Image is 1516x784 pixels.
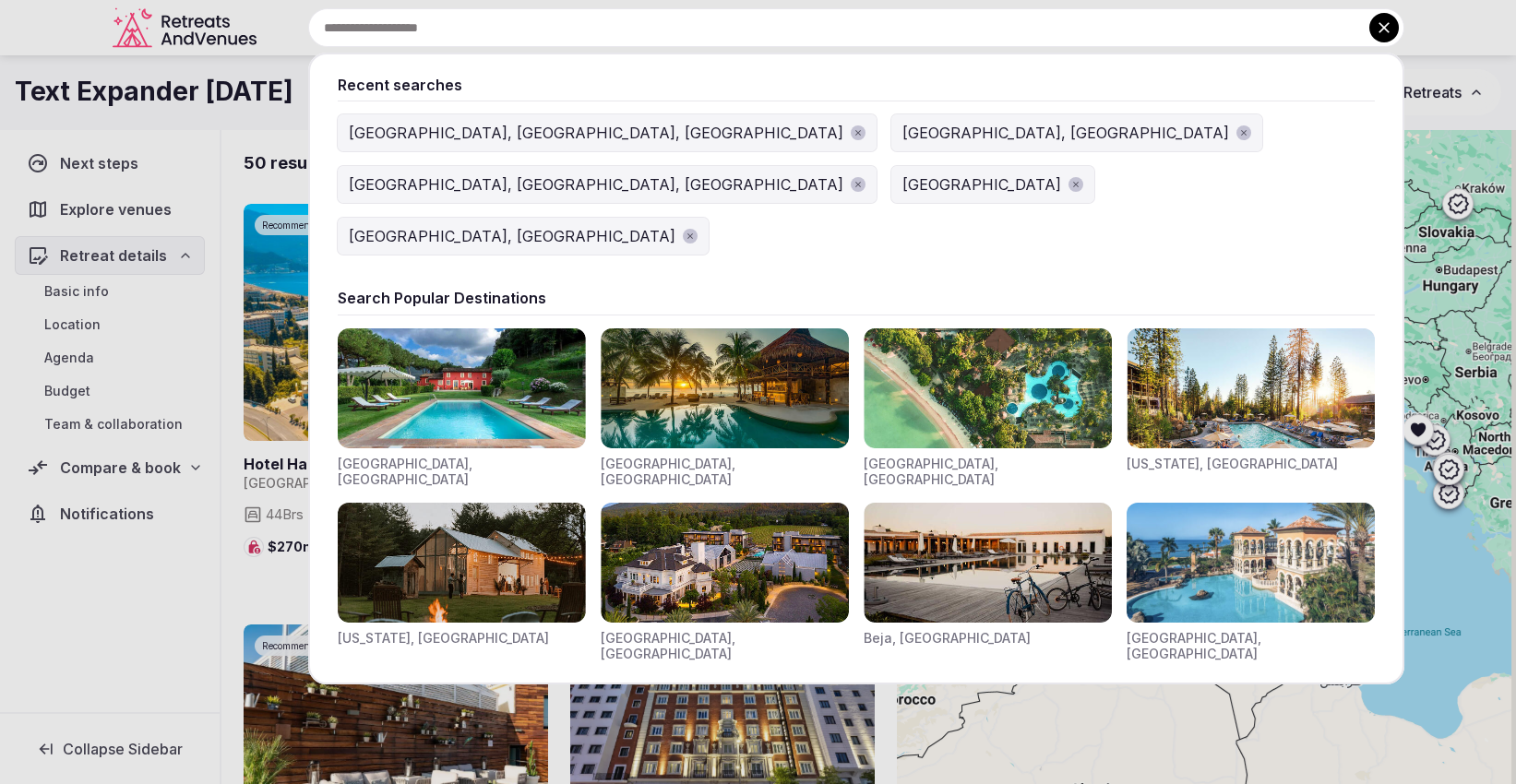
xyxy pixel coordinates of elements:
[338,114,877,151] button: [GEOGRAPHIC_DATA], [GEOGRAPHIC_DATA], [GEOGRAPHIC_DATA]
[1127,456,1338,472] div: [US_STATE], [GEOGRAPHIC_DATA]
[338,75,1375,95] div: Recent searches
[338,503,586,623] img: Visit venues for New York, USA
[864,328,1112,448] img: Visit venues for Indonesia, Bali
[864,456,1112,488] div: [GEOGRAPHIC_DATA], [GEOGRAPHIC_DATA]
[338,166,877,203] button: [GEOGRAPHIC_DATA], [GEOGRAPHIC_DATA], [GEOGRAPHIC_DATA]
[1127,503,1375,623] img: Visit venues for Canarias, Spain
[902,122,1229,144] div: [GEOGRAPHIC_DATA], [GEOGRAPHIC_DATA]
[338,503,586,662] div: Visit venues for New York, USA
[338,218,709,255] button: [GEOGRAPHIC_DATA], [GEOGRAPHIC_DATA]
[1127,328,1375,448] img: Visit venues for California, USA
[349,122,843,144] div: [GEOGRAPHIC_DATA], [GEOGRAPHIC_DATA], [GEOGRAPHIC_DATA]
[1127,328,1375,488] div: Visit venues for California, USA
[601,328,849,488] div: Visit venues for Riviera Maya, Mexico
[864,503,1112,623] img: Visit venues for Beja, Portugal
[601,630,849,662] div: [GEOGRAPHIC_DATA], [GEOGRAPHIC_DATA]
[338,328,586,488] div: Visit venues for Toscana, Italy
[601,503,849,623] img: Visit venues for Napa Valley, USA
[864,328,1112,488] div: Visit venues for Indonesia, Bali
[349,225,675,247] div: [GEOGRAPHIC_DATA], [GEOGRAPHIC_DATA]
[902,173,1061,196] div: [GEOGRAPHIC_DATA]
[891,114,1262,151] button: [GEOGRAPHIC_DATA], [GEOGRAPHIC_DATA]
[338,456,586,488] div: [GEOGRAPHIC_DATA], [GEOGRAPHIC_DATA]
[338,328,586,448] img: Visit venues for Toscana, Italy
[864,630,1031,647] div: Beja, [GEOGRAPHIC_DATA]
[601,503,849,662] div: Visit venues for Napa Valley, USA
[601,328,849,448] img: Visit venues for Riviera Maya, Mexico
[338,288,1375,308] div: Search Popular Destinations
[601,456,849,488] div: [GEOGRAPHIC_DATA], [GEOGRAPHIC_DATA]
[1127,630,1375,662] div: [GEOGRAPHIC_DATA], [GEOGRAPHIC_DATA]
[1127,503,1375,662] div: Visit venues for Canarias, Spain
[349,173,843,196] div: [GEOGRAPHIC_DATA], [GEOGRAPHIC_DATA], [GEOGRAPHIC_DATA]
[338,630,549,647] div: [US_STATE], [GEOGRAPHIC_DATA]
[864,503,1112,662] div: Visit venues for Beja, Portugal
[891,166,1094,203] button: [GEOGRAPHIC_DATA]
